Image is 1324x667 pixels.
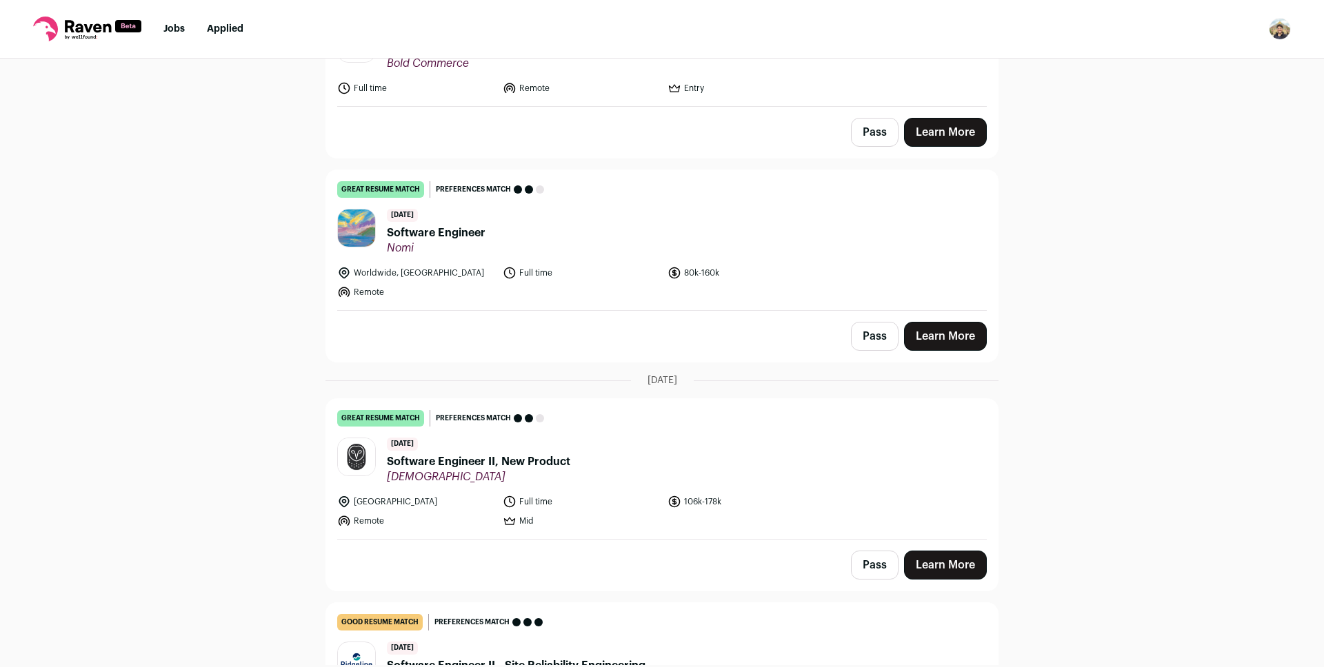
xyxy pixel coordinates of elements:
span: Preferences match [436,183,511,196]
a: Applied [207,24,243,34]
div: great resume match [337,181,424,198]
a: Jobs [163,24,185,34]
li: Entry [668,81,825,95]
li: 106k-178k [668,495,825,509]
div: good resume match [337,614,423,630]
span: [DEMOGRAPHIC_DATA] [387,470,570,484]
li: Full time [337,81,494,95]
button: Open dropdown [1269,18,1291,40]
span: [DATE] [648,373,677,387]
li: Remote [337,514,494,528]
a: Learn More [904,118,987,147]
li: Mid [503,514,660,528]
li: Remote [503,81,660,95]
a: Learn More [904,551,987,579]
li: Full time [503,266,660,280]
img: 10174395-medium_jpg [1269,18,1291,40]
li: Remote [337,285,494,299]
span: Software Engineer II, New Product [387,453,570,470]
span: Bold Commerce [387,57,492,70]
li: Worldwide, [GEOGRAPHIC_DATA] [337,266,494,280]
span: [DATE] [387,642,418,655]
span: [DATE] [387,438,418,451]
li: [GEOGRAPHIC_DATA] [337,495,494,509]
span: Preferences match [434,615,510,629]
img: f3d5d0fa5e81f1c40eef72acec6f04c076c8df624c75215ce6affc40ebb62c96.jpg [338,438,375,475]
span: Software Engineer [387,225,485,241]
li: 80k-160k [668,266,825,280]
div: great resume match [337,410,424,427]
img: 3134b0c98b0042699a780c3a5eadcf9c [338,209,375,247]
a: Learn More [904,322,987,351]
li: Full time [503,495,660,509]
button: Pass [851,551,899,579]
span: Preferences match [436,411,511,425]
a: great resume match Preferences match [DATE] Software Engineer Nomi Worldwide, [GEOGRAPHIC_DATA] F... [326,170,998,310]
span: [DATE] [387,209,418,222]
a: great resume match Preferences match [DATE] Software Engineer II, New Product [DEMOGRAPHIC_DATA] ... [326,399,998,539]
button: Pass [851,322,899,351]
span: Nomi [387,241,485,255]
button: Pass [851,118,899,147]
